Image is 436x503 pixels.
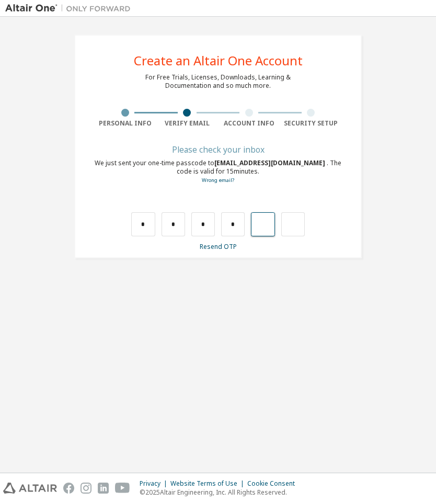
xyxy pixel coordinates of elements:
[140,479,170,488] div: Privacy
[63,483,74,494] img: facebook.svg
[280,119,342,128] div: Security Setup
[3,483,57,494] img: altair_logo.svg
[94,119,156,128] div: Personal Info
[202,177,234,184] a: Go back to the registration form
[170,479,247,488] div: Website Terms of Use
[140,488,301,497] p: © 2025 Altair Engineering, Inc. All Rights Reserved.
[81,483,91,494] img: instagram.svg
[134,54,303,67] div: Create an Altair One Account
[98,483,109,494] img: linkedin.svg
[247,479,301,488] div: Cookie Consent
[156,119,219,128] div: Verify Email
[145,73,291,90] div: For Free Trials, Licenses, Downloads, Learning & Documentation and so much more.
[5,3,136,14] img: Altair One
[218,119,280,128] div: Account Info
[115,483,130,494] img: youtube.svg
[94,146,342,153] div: Please check your inbox
[214,158,327,167] span: [EMAIL_ADDRESS][DOMAIN_NAME]
[200,242,237,251] a: Resend OTP
[94,159,342,185] div: We just sent your one-time passcode to . The code is valid for 15 minutes.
